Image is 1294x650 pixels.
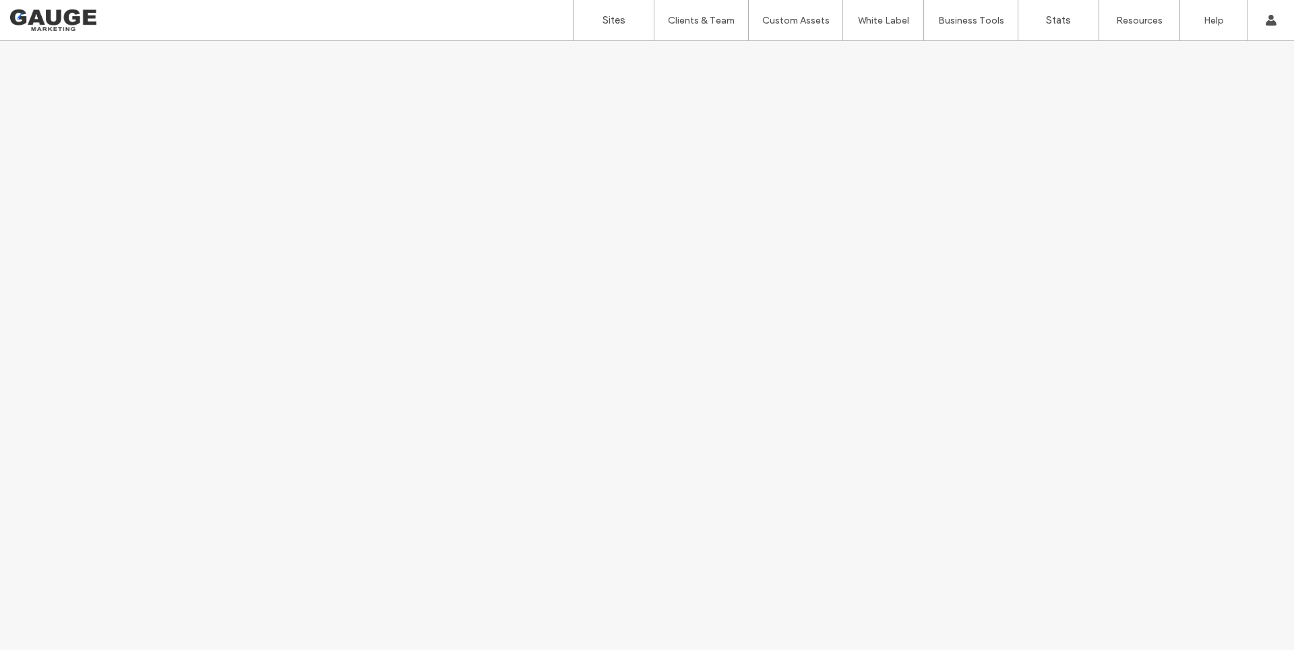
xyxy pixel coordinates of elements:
label: Resources [1116,15,1163,26]
label: Sites [603,14,625,26]
label: Clients & Team [668,15,735,26]
label: White Label [858,15,909,26]
label: Custom Assets [762,15,830,26]
label: Help [1204,15,1224,26]
label: Stats [1046,14,1071,26]
label: Business Tools [938,15,1004,26]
